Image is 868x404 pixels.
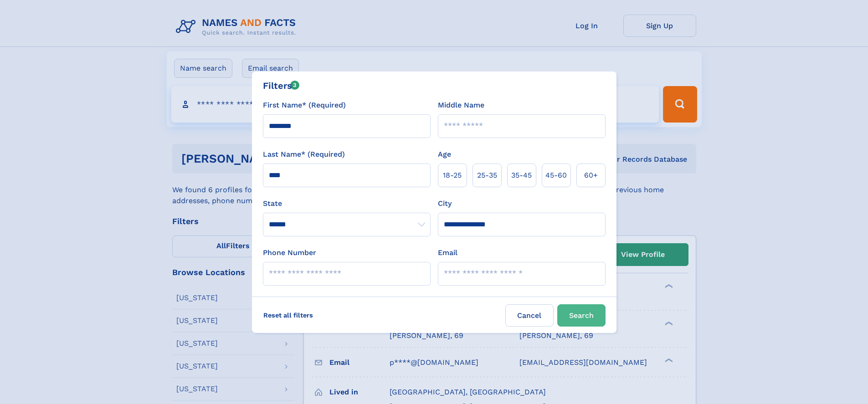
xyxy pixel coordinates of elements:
[477,170,497,181] span: 25‑35
[257,304,319,326] label: Reset all filters
[443,170,462,181] span: 18‑25
[263,79,300,92] div: Filters
[505,304,554,327] label: Cancel
[545,170,567,181] span: 45‑60
[263,100,346,111] label: First Name* (Required)
[263,198,431,209] label: State
[263,149,345,160] label: Last Name* (Required)
[511,170,532,181] span: 35‑45
[438,100,484,111] label: Middle Name
[263,247,316,258] label: Phone Number
[438,198,452,209] label: City
[438,247,457,258] label: Email
[438,149,451,160] label: Age
[584,170,598,181] span: 60+
[557,304,606,327] button: Search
